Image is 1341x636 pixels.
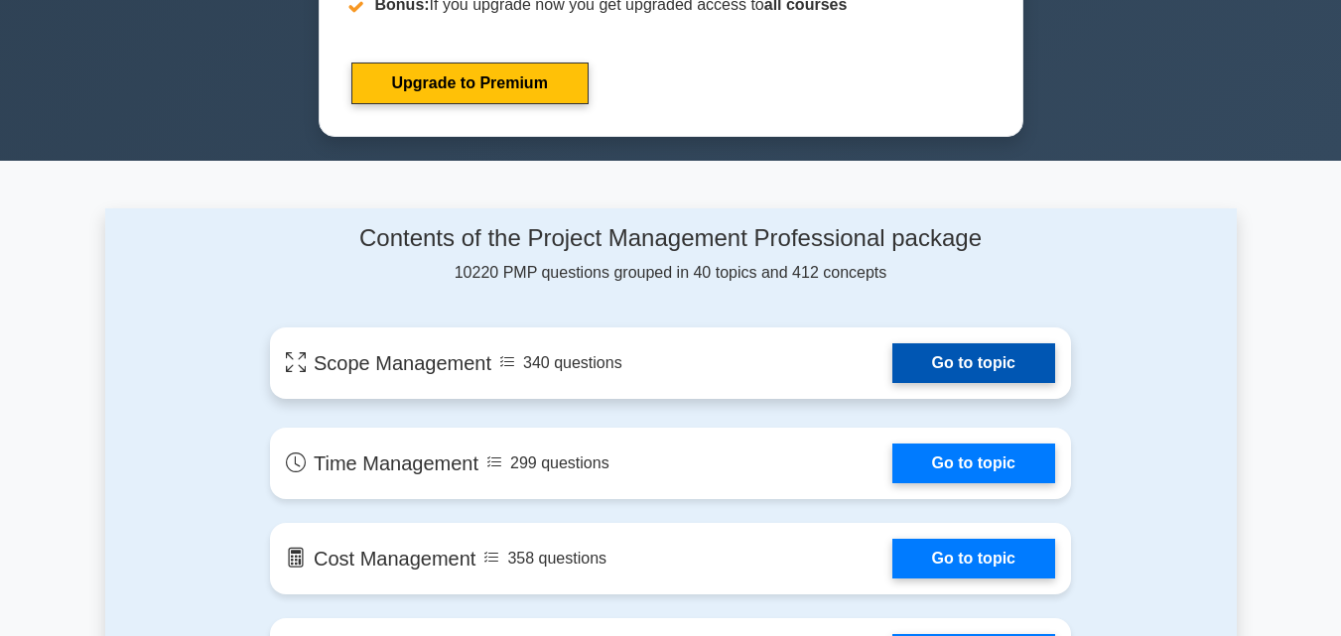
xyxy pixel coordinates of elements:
[892,539,1055,578] a: Go to topic
[892,343,1055,383] a: Go to topic
[892,444,1055,483] a: Go to topic
[270,224,1071,285] div: 10220 PMP questions grouped in 40 topics and 412 concepts
[351,63,589,104] a: Upgrade to Premium
[270,224,1071,253] h4: Contents of the Project Management Professional package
